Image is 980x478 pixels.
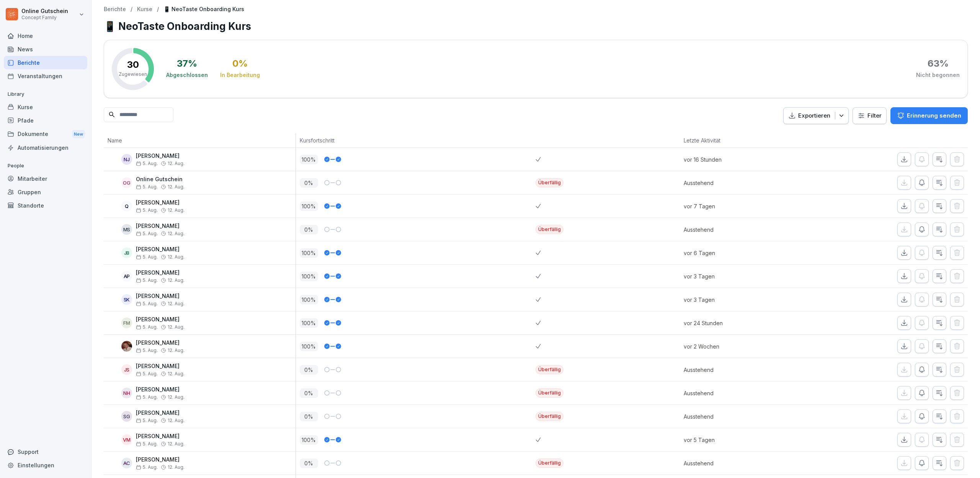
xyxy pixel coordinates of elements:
[157,6,159,13] p: /
[684,156,800,164] p: vor 16 Stunden
[136,293,185,300] p: [PERSON_NAME]
[104,6,126,13] a: Berichte
[684,272,800,280] p: vor 3 Tagen
[684,319,800,327] p: vor 24 Stunden
[684,366,800,374] p: Ausstehend
[684,342,800,350] p: vor 2 Wochen
[300,318,318,328] p: 100 %
[163,6,244,13] p: 📱 NeoTaste Onboarding Kurs
[136,200,185,206] p: [PERSON_NAME]
[684,413,800,421] p: Ausstehend
[300,272,318,281] p: 100 %
[4,185,87,199] a: Gruppen
[684,296,800,304] p: vor 3 Tagen
[121,154,132,165] div: NJ
[684,202,800,210] p: vor 7 Tagen
[300,136,532,144] p: Kursfortschritt
[136,348,158,353] span: 5. Aug.
[684,179,800,187] p: Ausstehend
[136,457,185,463] p: [PERSON_NAME]
[4,43,87,56] a: News
[4,141,87,154] a: Automatisierungen
[684,389,800,397] p: Ausstehend
[21,8,68,15] p: Online Gutschein
[4,69,87,83] a: Veranstaltungen
[136,324,158,330] span: 5. Aug.
[136,208,158,213] span: 5. Aug.
[136,395,158,400] span: 5. Aug.
[4,458,87,472] a: Einstellungen
[121,224,132,235] div: MS
[916,71,960,79] div: Nicht begonnen
[121,411,132,422] div: SG
[168,465,185,470] span: 12. Aug.
[137,6,152,13] p: Kurse
[4,100,87,114] div: Kurse
[121,318,132,328] div: FM
[168,184,185,190] span: 12. Aug.
[684,459,800,467] p: Ausstehend
[131,6,132,13] p: /
[168,208,185,213] span: 12. Aug.
[136,433,185,440] p: [PERSON_NAME]
[4,56,87,69] a: Berichte
[536,365,563,374] div: Überfällig
[136,231,158,236] span: 5. Aug.
[168,278,185,283] span: 12. Aug.
[136,254,158,260] span: 5. Aug.
[300,458,318,468] p: 0 %
[168,161,185,166] span: 12. Aug.
[119,71,147,78] p: Zugewiesen
[168,441,185,447] span: 12. Aug.
[4,114,87,127] div: Pfade
[108,136,292,144] p: Name
[300,342,318,351] p: 100 %
[121,364,132,375] div: JS
[890,107,968,124] button: Erinnerung senden
[300,178,318,188] p: 0 %
[136,465,158,470] span: 5. Aug.
[136,316,185,323] p: [PERSON_NAME]
[168,348,185,353] span: 12. Aug.
[4,199,87,212] a: Standorte
[136,301,158,306] span: 5. Aug.
[121,247,132,258] div: JB
[4,172,87,185] a: Mitarbeiter
[536,388,563,398] div: Überfällig
[121,201,132,211] div: Q
[168,301,185,306] span: 12. Aug.
[121,294,132,305] div: SK
[684,136,796,144] p: Letzte Aktivität
[300,365,318,375] p: 0 %
[536,225,563,234] div: Überfällig
[4,29,87,43] div: Home
[136,371,158,377] span: 5. Aug.
[136,176,185,183] p: Online Gutschein
[136,278,158,283] span: 5. Aug.
[136,161,158,166] span: 5. Aug.
[136,363,185,370] p: [PERSON_NAME]
[928,59,949,68] div: 63 %
[166,71,208,79] div: Abgeschlossen
[168,418,185,423] span: 12. Aug.
[300,295,318,304] p: 100 %
[220,71,260,79] div: In Bearbeitung
[121,271,132,282] div: AP
[21,15,68,20] p: Concept Family
[121,341,132,352] img: oav1sztitnw5ycfyih340kzn.png
[536,458,563,468] div: Überfällig
[72,130,85,139] div: New
[536,178,563,187] div: Überfällig
[136,418,158,423] span: 5. Aug.
[4,445,87,458] div: Support
[136,153,185,159] p: [PERSON_NAME]
[127,60,139,69] p: 30
[536,412,563,421] div: Überfällig
[168,254,185,260] span: 12. Aug.
[136,410,185,416] p: [PERSON_NAME]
